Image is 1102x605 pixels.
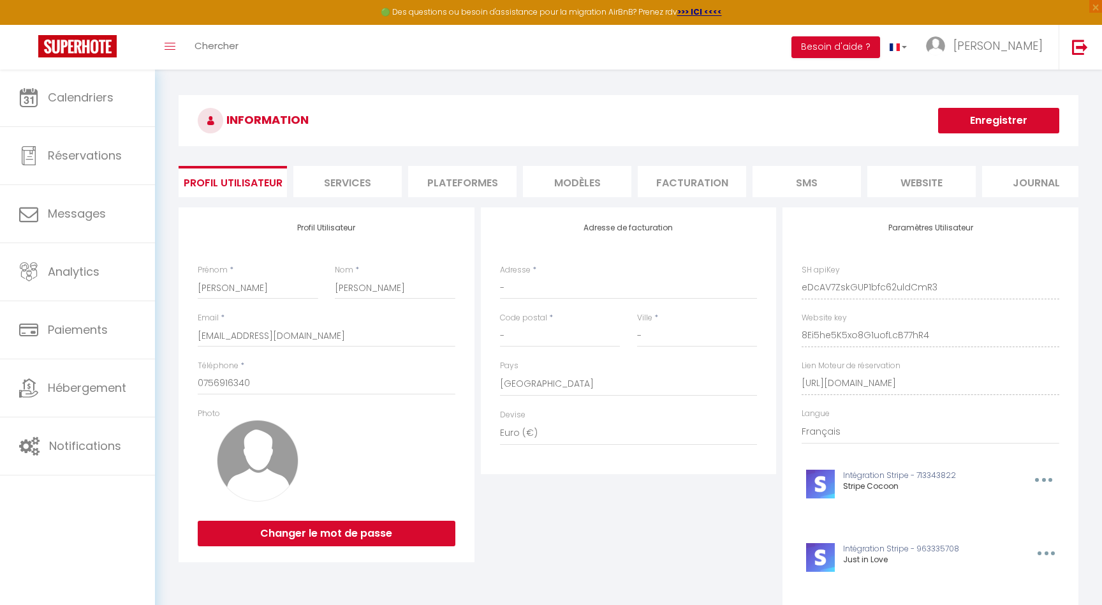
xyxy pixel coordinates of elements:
label: Adresse [500,264,531,276]
label: Ville [637,312,652,324]
label: Devise [500,409,525,421]
li: Journal [982,166,1091,197]
li: Facturation [638,166,746,197]
label: Nom [335,264,353,276]
span: Analytics [48,264,99,280]
h4: Paramètres Utilisateur [802,223,1059,232]
span: Notifications [49,438,121,454]
li: website [867,166,976,197]
label: Pays [500,360,518,372]
span: Just in Love [843,554,888,565]
label: Email [198,312,219,324]
button: Besoin d'aide ? [791,36,880,58]
p: Intégration Stripe - 713343822 [843,470,1005,482]
img: stripe-logo.jpeg [806,543,835,572]
label: Langue [802,408,830,420]
button: Enregistrer [938,108,1059,133]
span: Hébergement [48,380,126,396]
img: stripe-logo.jpeg [806,470,835,498]
li: Plateformes [408,166,517,197]
span: Paiements [48,322,108,338]
label: Téléphone [198,360,239,372]
label: SH apiKey [802,264,840,276]
a: ... [PERSON_NAME] [916,25,1059,70]
img: Super Booking [38,35,117,57]
span: Réservations [48,147,122,163]
button: Changer le mot de passe [198,521,455,546]
span: [PERSON_NAME] [953,38,1043,54]
span: Stripe Cocoon [843,481,899,491]
h4: Adresse de facturation [500,223,758,232]
li: SMS [753,166,861,197]
span: Chercher [195,39,239,52]
img: avatar.png [217,420,298,502]
li: Profil Utilisateur [179,166,287,197]
a: >>> ICI <<<< [677,6,722,17]
li: MODÈLES [523,166,631,197]
img: logout [1072,39,1088,55]
label: Code postal [500,312,547,324]
h3: INFORMATION [179,95,1078,146]
h4: Profil Utilisateur [198,223,455,232]
img: ... [926,36,945,56]
span: Messages [48,205,106,221]
span: Calendriers [48,89,114,105]
p: Intégration Stripe - 963335708 [843,543,1008,555]
label: Prénom [198,264,228,276]
label: Website key [802,312,847,324]
li: Services [293,166,402,197]
label: Lien Moteur de réservation [802,360,900,372]
label: Photo [198,408,220,420]
a: Chercher [185,25,248,70]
